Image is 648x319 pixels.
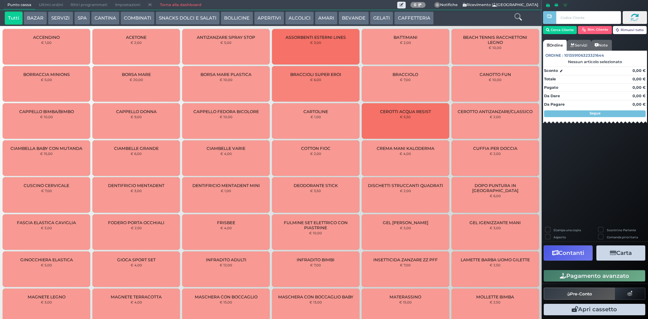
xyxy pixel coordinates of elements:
small: € 2,00 [131,41,142,45]
span: ACETONE [126,35,146,40]
small: € 20,00 [130,78,143,82]
span: CIAMBELLA BABY CON MUTANDA [10,146,82,151]
strong: Da Dare [544,94,560,98]
span: MAGNETE TERRACOTTA [111,294,162,299]
button: APERITIVI [254,11,284,25]
small: € 5,00 [41,78,52,82]
small: € 10,00 [489,46,502,50]
small: € 6,00 [490,194,501,198]
small: € 3,00 [310,41,321,45]
span: DENTIFRICIO MENTADENT MINI [192,183,260,188]
button: Apri cassetto [544,304,645,315]
small: € 2,00 [490,115,501,119]
small: € 1,00 [310,115,321,119]
small: € 4,00 [220,152,232,156]
small: € 7,00 [310,263,321,267]
span: GEL [PERSON_NAME] [383,220,428,225]
span: 0 [434,2,440,8]
small: € 4,00 [131,300,142,304]
b: 0 [414,2,416,7]
a: Note [591,40,612,51]
button: BAZAR [24,11,47,25]
strong: Segue [590,111,600,115]
button: COMBINATI [120,11,155,25]
small: € 10,00 [220,78,233,82]
small: € 2,50 [131,226,142,230]
a: Ordine [543,40,567,51]
span: MASCHERA CON BOCCAGLIO BABY [278,294,353,299]
strong: 0,00 € [632,102,646,107]
button: CANTINA [91,11,119,25]
strong: Totale [544,77,556,81]
span: BEACH TENNIS RACCHETTONI LEGNO [457,35,533,45]
span: DENTIFRICIO MENTADENT [108,183,164,188]
small: € 2,00 [490,152,501,156]
span: Ultimi ordini [35,0,67,10]
span: DEODORANTE STICK [294,183,338,188]
small: € 10,00 [309,231,322,235]
a: Torna alla dashboard [156,0,205,10]
strong: Da Pagare [544,102,565,107]
small: € 12,00 [220,263,232,267]
strong: Pagato [544,85,558,90]
small: € 15,00 [399,300,412,304]
strong: 0,00 € [632,68,646,73]
small: € 5,50 [400,115,411,119]
strong: Sconto [544,68,558,74]
small: € 13,00 [309,300,322,304]
small: € 7,00 [41,189,52,193]
small: € 1,00 [41,41,52,45]
small: € 5,00 [41,226,52,230]
span: Punto cassa [4,0,35,10]
span: BORSA MARE [122,72,151,77]
span: ANTIZANZARE SPRAY STOP [197,35,255,40]
button: BEVANDE [339,11,369,25]
button: Pre-Conto [544,288,615,300]
label: Asporto [553,235,566,239]
small: € 4,00 [131,263,142,267]
small: € 4,00 [400,152,411,156]
button: CAFFETTERIA [394,11,433,25]
span: DOPO PUNTURA IN [GEOGRAPHIC_DATA] [457,183,533,193]
span: CUSCINO CERVICALE [24,183,69,188]
span: CIAMBELLE VARIE [207,146,245,151]
small: € 7,00 [400,263,411,267]
span: MATERASSINO [389,294,421,299]
span: CARTOLINE [303,109,328,114]
label: Scontrino Parlante [607,228,636,232]
span: GEL IGENIZZANTE MANI [469,220,521,225]
span: Ritiri programmati [67,0,111,10]
span: CAPPELLO FEDORA BICOLORE [193,109,259,114]
span: FRISBEE [217,220,235,225]
div: Nessun articolo selezionato [543,59,647,64]
button: SERVIZI [48,11,73,25]
span: CREMA MANI KALODERMA [377,146,434,151]
span: INFRADITO BIMBI [297,257,334,262]
small: € 15,00 [40,152,53,156]
a: Servizi [567,40,591,51]
small: € 3,00 [41,300,52,304]
small: € 3,00 [490,226,501,230]
span: GIOCA SPORT SET [117,257,156,262]
span: ACCENDINO [33,35,60,40]
small: € 3,50 [310,189,321,193]
small: € 9,00 [131,115,142,119]
button: Carta [596,245,645,261]
span: BORRACCIA MINIONS [23,72,70,77]
span: MAGNETE LEGNO [28,294,65,299]
small: € 2,50 [490,263,501,267]
input: Codice Cliente [556,11,621,24]
span: GINOCCHIERA ELASTICA [20,257,73,262]
small: € 2,00 [400,41,411,45]
small: € 5,00 [41,263,52,267]
strong: 0,00 € [632,85,646,90]
label: Comanda prioritaria [607,235,638,239]
span: DISCHETTI STRUCCANTI QUADRATI [368,183,443,188]
span: BORSA MARE PLASTICA [200,72,251,77]
small: € 10,00 [40,115,53,119]
label: Stampa una copia [553,228,581,232]
span: BRACCIOLO [393,72,418,77]
button: BOLLICINE [221,11,253,25]
small: € 6,00 [131,152,142,156]
small: € 2,00 [400,189,411,193]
